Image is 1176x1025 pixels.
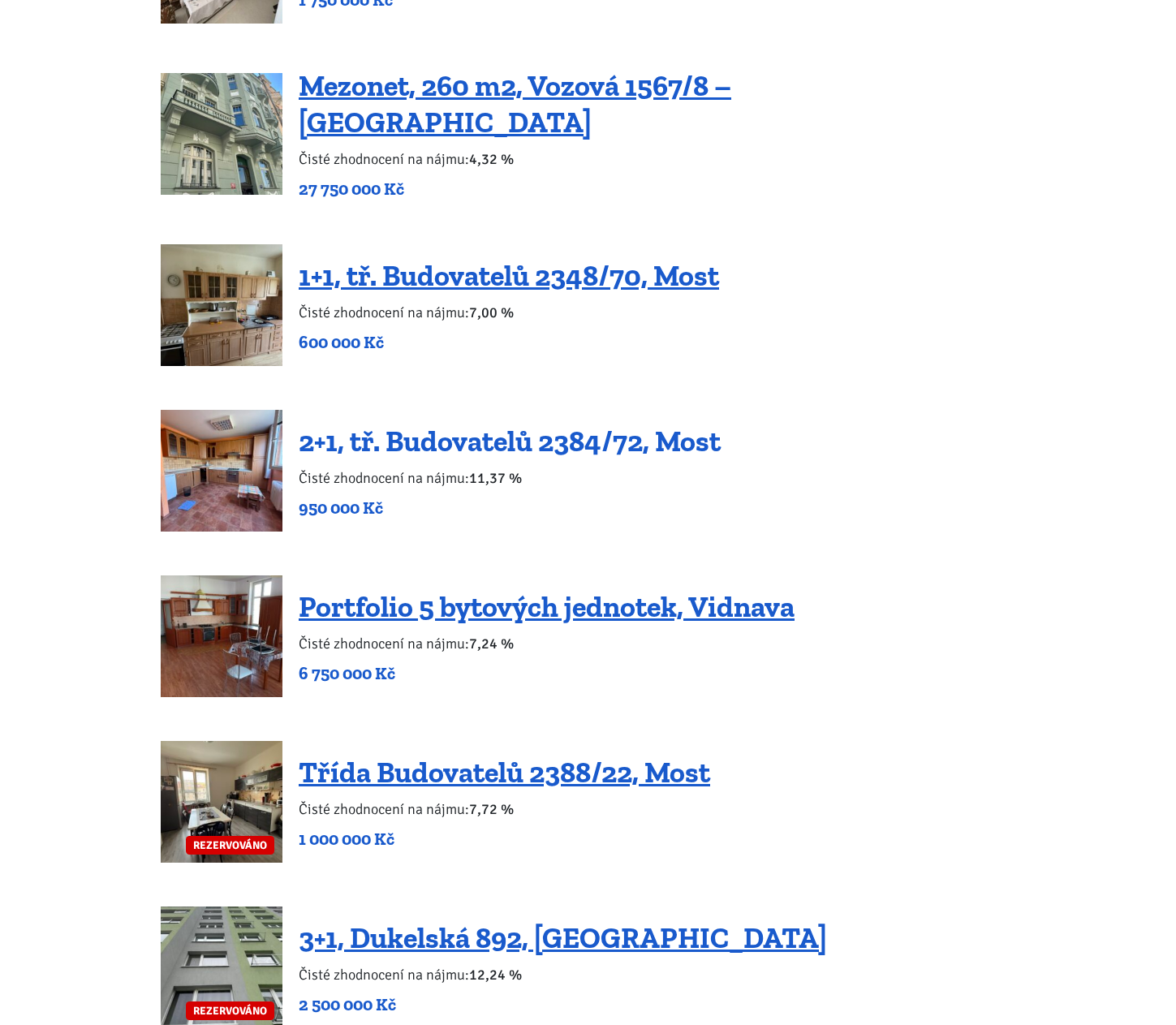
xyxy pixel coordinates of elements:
a: 1+1, tř. Budovatelů 2348/70, Most [299,258,719,293]
b: 12,24 % [469,966,522,984]
a: Mezonet, 260 m2, Vozová 1567/8 – [GEOGRAPHIC_DATA] [299,68,731,140]
p: Čisté zhodnocení na nájmu: [299,632,795,655]
a: 3+1, Dukelská 892, [GEOGRAPHIC_DATA] [299,920,827,955]
p: Čisté zhodnocení na nájmu: [299,963,827,986]
p: Čisté zhodnocení na nájmu: [299,467,721,489]
b: 7,72 % [469,800,514,818]
p: 6 750 000 Kč [299,662,795,685]
b: 7,00 % [469,304,514,321]
b: 4,32 % [469,150,514,168]
p: 1 000 000 Kč [299,828,710,851]
p: Čisté zhodnocení na nájmu: [299,301,719,324]
b: 7,24 % [469,635,514,652]
a: 2+1, tř. Budovatelů 2384/72, Most [299,424,721,459]
p: 950 000 Kč [299,497,721,519]
a: REZERVOVÁNO [161,741,282,863]
span: REZERVOVÁNO [186,836,274,855]
p: Čisté zhodnocení na nájmu: [299,148,1015,170]
a: Portfolio 5 bytových jednotek, Vidnava [299,589,795,624]
a: Třída Budovatelů 2388/22, Most [299,755,710,790]
span: REZERVOVÁNO [186,1001,274,1020]
p: 2 500 000 Kč [299,993,827,1016]
b: 11,37 % [469,469,522,487]
p: 600 000 Kč [299,331,719,354]
p: Čisté zhodnocení na nájmu: [299,798,710,820]
p: 27 750 000 Kč [299,178,1015,200]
